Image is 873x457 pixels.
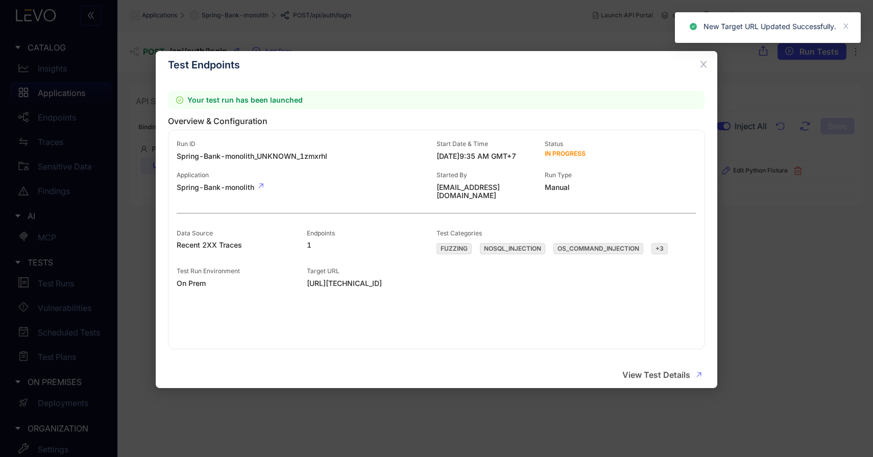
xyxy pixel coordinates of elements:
[545,171,572,179] span: Run Type
[651,243,668,254] span: + 3
[699,60,708,69] span: close
[436,140,488,148] span: Start Date & Time
[307,279,480,287] span: [URL][TECHNICAL_ID]
[307,229,335,237] span: Endpoints
[177,183,436,191] span: Spring-Bank-monolith
[480,243,545,254] span: NOSQL_INJECTION
[177,279,307,287] span: On Prem
[307,241,437,249] span: 1
[177,267,240,275] span: Test Run Environment
[168,59,705,70] div: Test Endpoints
[177,229,213,237] span: Data Source
[615,367,709,383] button: View Test Details
[436,171,467,179] span: Started By
[436,243,472,254] span: FUZZING
[176,97,183,104] span: check-circle
[690,51,717,79] button: Close
[168,116,705,126] h3: Overview & Configuration
[307,267,339,275] span: Target URL
[436,183,545,200] span: [EMAIL_ADDRESS][DOMAIN_NAME]
[704,20,848,33] div: New Target URL Updated Successfully.
[177,140,196,148] span: Run ID
[622,370,690,379] span: View Test Details
[436,229,482,237] span: Test Categories
[177,241,307,249] span: Recent 2XX Traces
[842,22,850,30] span: close
[177,152,436,160] span: Spring-Bank-monolith_UNKNOWN_1zmxrhl
[177,171,209,179] span: Application
[545,140,563,148] span: Status
[545,150,586,157] span: In Progress
[168,91,705,109] p: Your test run has been launched
[436,152,545,160] span: [DATE] 9:35 AM GMT+7
[545,183,653,191] span: Manual
[553,243,643,254] span: OS_COMMAND_INJECTION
